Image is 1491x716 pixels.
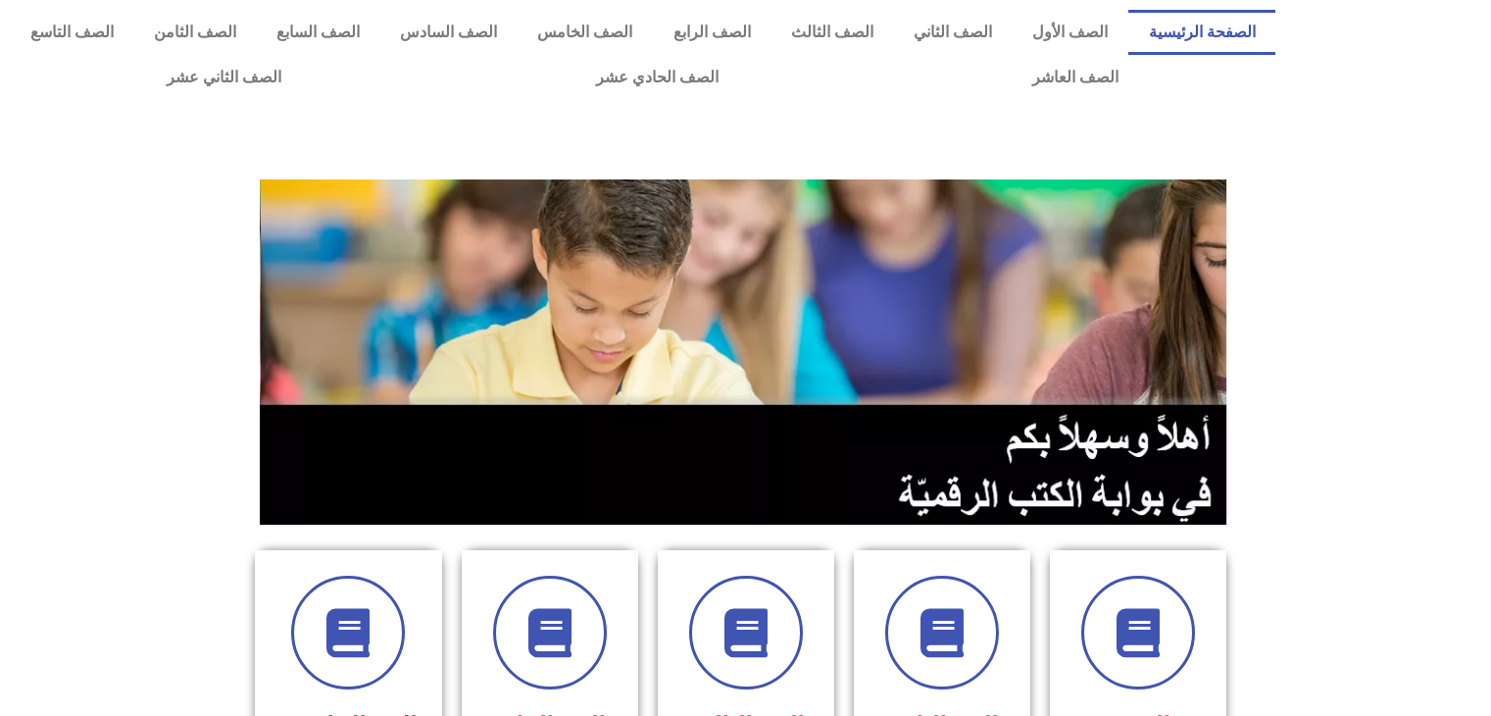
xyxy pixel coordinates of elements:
a: الصف الثامن [133,10,256,55]
a: الصف الخامس [518,10,653,55]
a: الصف الرابع [653,10,770,55]
a: الصف الثالث [770,10,893,55]
a: الصف السابع [256,10,379,55]
a: الصف السادس [380,10,518,55]
a: الصف التاسع [10,10,133,55]
a: الصف الثاني [893,10,1012,55]
a: الصف الأول [1013,10,1128,55]
a: الصف الحادي عشر [438,55,874,100]
a: الصف الثاني عشر [10,55,438,100]
a: الصف العاشر [875,55,1275,100]
a: الصفحة الرئيسية [1128,10,1275,55]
